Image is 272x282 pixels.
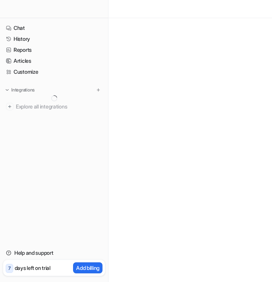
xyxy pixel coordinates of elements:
button: Add billing [73,262,102,273]
a: Help and support [3,248,105,258]
button: Integrations [3,86,37,94]
p: days left on trial [15,264,50,272]
p: Add billing [76,264,99,272]
p: 7 [8,265,11,272]
img: explore all integrations [6,103,14,110]
p: Integrations [11,87,35,93]
a: History [3,34,105,44]
a: Chat [3,23,105,33]
a: Explore all integrations [3,101,105,112]
span: Explore all integrations [16,101,102,113]
img: expand menu [5,87,10,93]
a: Articles [3,56,105,66]
a: Customize [3,67,105,77]
a: Reports [3,45,105,55]
img: menu_add.svg [96,87,101,93]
